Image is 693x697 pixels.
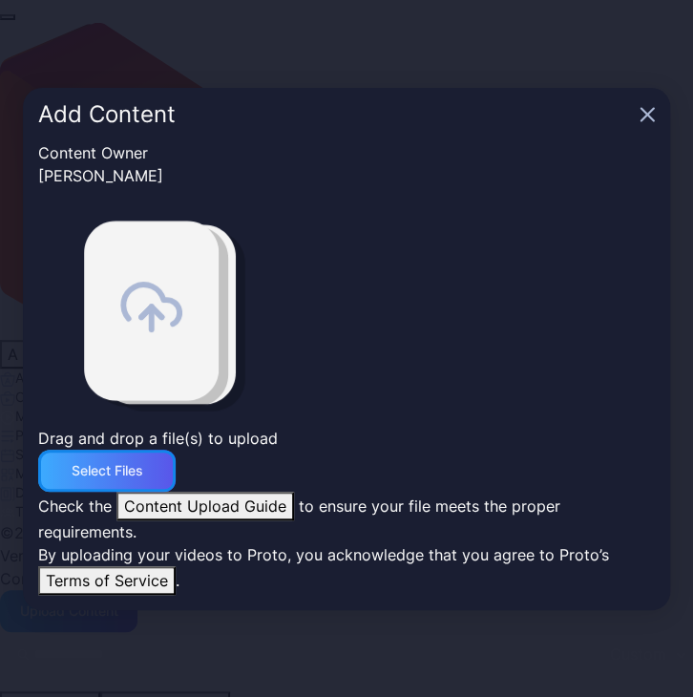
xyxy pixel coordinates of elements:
div: Content Owner [38,141,655,164]
div: Check the to ensure your file meets the proper requirements. [38,492,655,543]
button: Terms of Service [38,566,176,595]
div: [PERSON_NAME] [38,164,655,187]
div: Drag and drop a file(s) to upload [38,427,278,450]
button: Select Files [38,450,176,492]
button: Content Upload Guide [116,492,294,520]
div: By uploading your videos to Proto, you acknowledge that you agree to Proto’s . [38,543,655,595]
div: Add Content [38,103,632,126]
